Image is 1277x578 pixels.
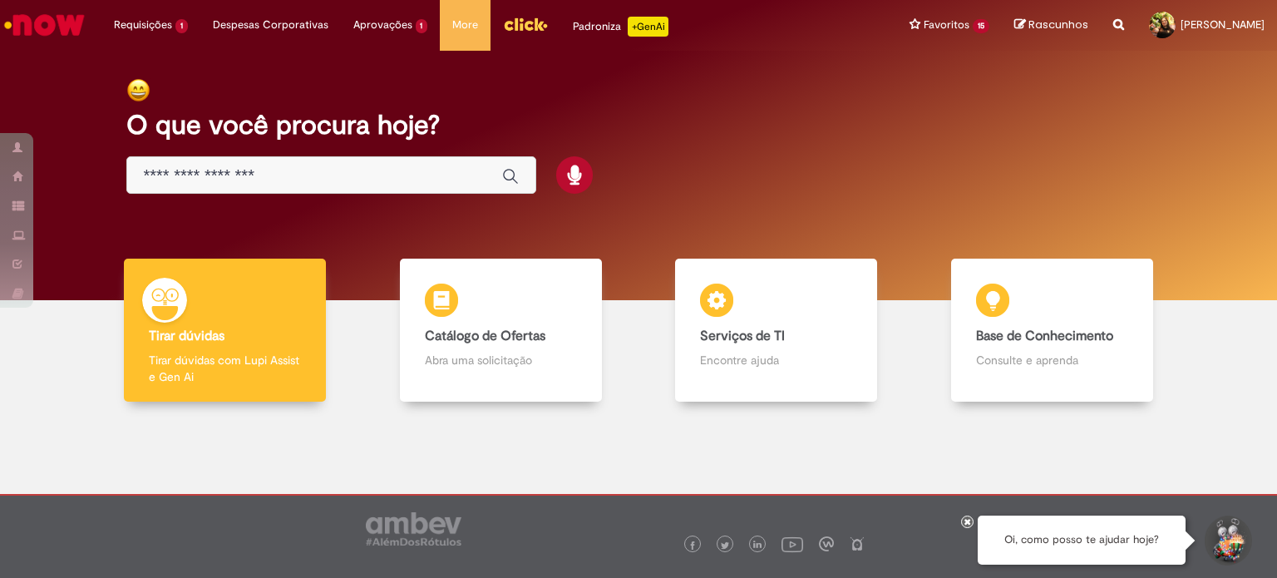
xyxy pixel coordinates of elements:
[753,541,762,551] img: logo_footer_linkedin.png
[976,352,1128,368] p: Consulte e aprenda
[1014,17,1088,33] a: Rascunhos
[924,17,969,33] span: Favoritos
[149,328,224,344] b: Tirar dúvidas
[688,541,697,550] img: logo_footer_facebook.png
[976,328,1113,344] b: Base de Conhecimento
[452,17,478,33] span: More
[425,352,577,368] p: Abra uma solicitação
[126,111,1151,140] h2: O que você procura hoje?
[978,516,1186,565] div: Oi, como posso te ajudar hoje?
[915,259,1191,403] a: Base de Conhecimento Consulte e aprenda
[416,19,428,33] span: 1
[175,19,188,33] span: 1
[638,259,915,403] a: Serviços de TI Encontre ajuda
[850,536,865,551] img: logo_footer_naosei.png
[1028,17,1088,32] span: Rascunhos
[700,328,785,344] b: Serviços de TI
[213,17,328,33] span: Despesas Corporativas
[353,17,412,33] span: Aprovações
[781,533,803,555] img: logo_footer_youtube.png
[114,17,172,33] span: Requisições
[363,259,639,403] a: Catálogo de Ofertas Abra uma solicitação
[700,352,852,368] p: Encontre ajuda
[149,352,301,385] p: Tirar dúvidas com Lupi Assist e Gen Ai
[503,12,548,37] img: click_logo_yellow_360x200.png
[628,17,668,37] p: +GenAi
[1181,17,1265,32] span: [PERSON_NAME]
[366,512,461,546] img: logo_footer_ambev_rotulo_gray.png
[2,8,87,42] img: ServiceNow
[573,17,668,37] div: Padroniza
[87,259,363,403] a: Tirar dúvidas Tirar dúvidas com Lupi Assist e Gen Ai
[819,536,834,551] img: logo_footer_workplace.png
[721,541,729,550] img: logo_footer_twitter.png
[1202,516,1252,566] button: Iniciar Conversa de Suporte
[973,19,989,33] span: 15
[425,328,545,344] b: Catálogo de Ofertas
[126,78,150,102] img: happy-face.png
